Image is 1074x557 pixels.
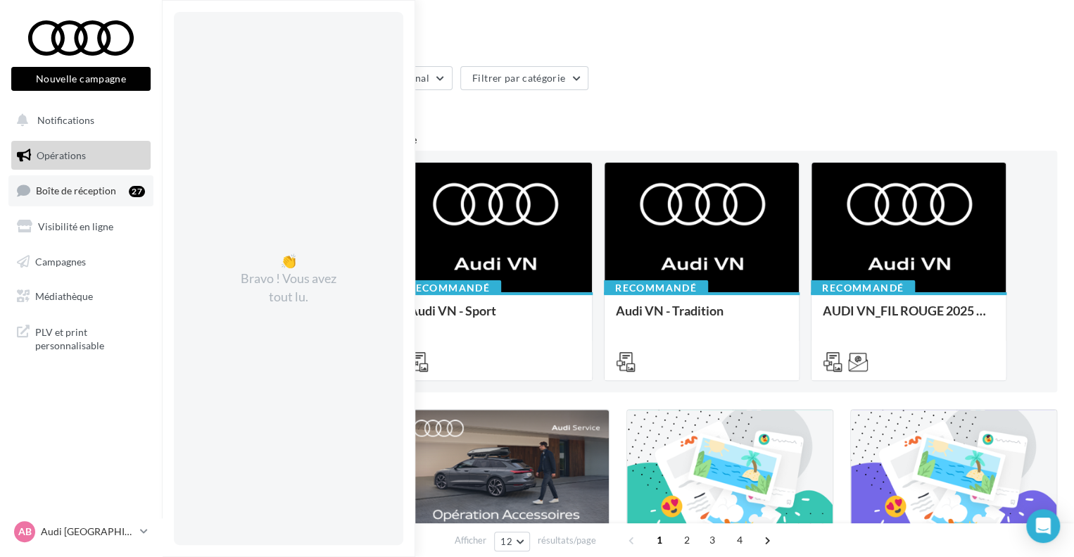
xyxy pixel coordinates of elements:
button: 12 [494,532,530,551]
p: Audi [GEOGRAPHIC_DATA] [41,525,134,539]
div: Audi VN - Sport [409,303,581,332]
div: Opérations marketing [179,23,1057,44]
a: Campagnes [8,247,153,277]
span: Visibilité en ligne [38,220,113,232]
span: 4 [728,529,751,551]
span: Afficher [455,534,486,547]
button: Nouvelle campagne [11,67,151,91]
a: Boîte de réception27 [8,175,153,206]
a: Visibilité en ligne [8,212,153,242]
span: Opérations [37,149,86,161]
span: Notifications [37,114,94,126]
button: Notifications [8,106,148,135]
span: 3 [701,529,724,551]
span: Boîte de réception [36,184,116,196]
span: 2 [676,529,698,551]
div: 27 [129,186,145,197]
span: Campagnes [35,255,86,267]
span: AB [18,525,32,539]
span: 1 [648,529,671,551]
a: Opérations [8,141,153,170]
div: Recommandé [811,280,915,296]
div: Open Intercom Messenger [1026,509,1060,543]
span: résultats/page [538,534,596,547]
span: PLV et print personnalisable [35,323,145,353]
span: 12 [500,536,512,547]
div: AUDI VN_FIL ROUGE 2025 - A1, Q2, Q3, Q5 et Q4 e-tron [823,303,994,332]
div: Audi VN - Tradition [616,303,788,332]
div: 4 opérations recommandées par votre enseigne [179,134,1057,145]
a: Médiathèque [8,282,153,311]
span: Médiathèque [35,290,93,302]
div: Recommandé [604,280,708,296]
div: Recommandé [397,280,501,296]
button: Filtrer par catégorie [460,66,588,90]
a: PLV et print personnalisable [8,317,153,358]
a: AB Audi [GEOGRAPHIC_DATA] [11,518,151,545]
